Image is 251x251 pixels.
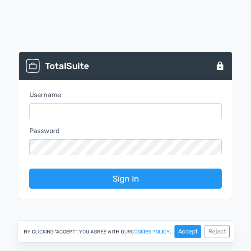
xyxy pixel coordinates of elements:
button: Reject [205,225,230,238]
label: Username [29,90,61,100]
button: Accept [174,225,201,238]
a: cookies policy [131,229,170,234]
label: Password [29,126,60,136]
i: lock [215,61,225,71]
img: TotalSuite for WordPress [26,59,89,73]
div: By clicking "Accept", you agree with our . [17,220,234,243]
button: Sign In [29,169,222,189]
